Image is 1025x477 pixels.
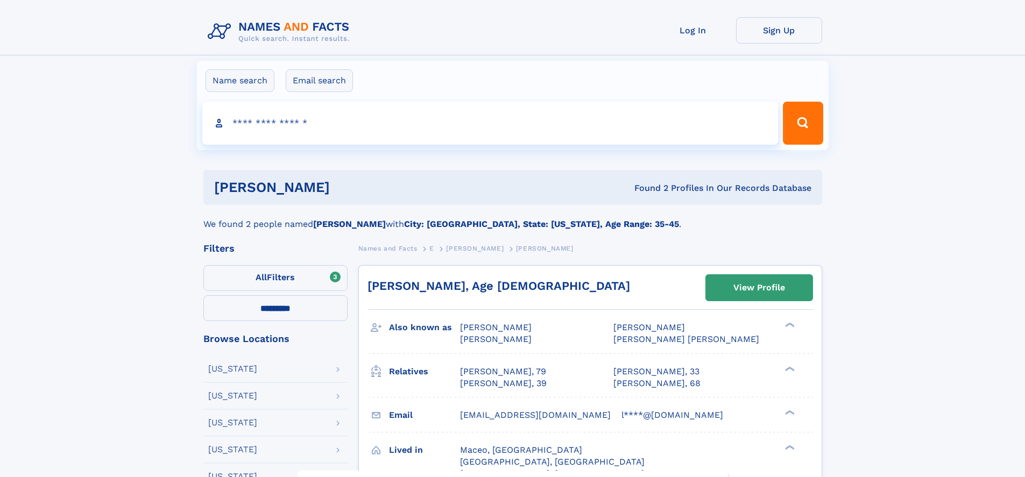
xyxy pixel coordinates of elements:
[389,441,460,459] h3: Lived in
[650,17,736,44] a: Log In
[736,17,822,44] a: Sign Up
[208,391,257,400] div: [US_STATE]
[782,322,795,329] div: ❯
[460,366,546,378] a: [PERSON_NAME], 79
[429,241,434,255] a: E
[460,445,582,455] span: Maceo, [GEOGRAPHIC_DATA]
[389,406,460,424] h3: Email
[203,17,358,46] img: Logo Names and Facts
[208,418,257,427] div: [US_STATE]
[706,275,812,301] a: View Profile
[460,457,645,467] span: [GEOGRAPHIC_DATA], [GEOGRAPHIC_DATA]
[404,219,679,229] b: City: [GEOGRAPHIC_DATA], State: [US_STATE], Age Range: 35-45
[206,69,274,92] label: Name search
[782,365,795,372] div: ❯
[208,365,257,373] div: [US_STATE]
[286,69,353,92] label: Email search
[389,318,460,337] h3: Also known as
[358,241,418,255] a: Names and Facts
[214,181,482,194] h1: [PERSON_NAME]
[208,445,257,454] div: [US_STATE]
[203,205,822,231] div: We found 2 people named with .
[367,279,630,293] a: [PERSON_NAME], Age [DEMOGRAPHIC_DATA]
[460,334,532,344] span: [PERSON_NAME]
[482,182,811,194] div: Found 2 Profiles In Our Records Database
[460,322,532,332] span: [PERSON_NAME]
[203,244,348,253] div: Filters
[429,245,434,252] span: E
[783,102,823,145] button: Search Button
[613,334,759,344] span: [PERSON_NAME] [PERSON_NAME]
[733,275,785,300] div: View Profile
[256,272,267,282] span: All
[389,362,460,381] h3: Relatives
[460,378,547,389] a: [PERSON_NAME], 39
[202,102,779,145] input: search input
[446,245,504,252] span: [PERSON_NAME]
[782,444,795,451] div: ❯
[613,322,685,332] span: [PERSON_NAME]
[516,245,574,252] span: [PERSON_NAME]
[446,241,504,255] a: [PERSON_NAME]
[460,410,611,420] span: [EMAIL_ADDRESS][DOMAIN_NAME]
[203,334,348,344] div: Browse Locations
[613,366,699,378] a: [PERSON_NAME], 33
[313,219,386,229] b: [PERSON_NAME]
[782,409,795,416] div: ❯
[203,265,348,291] label: Filters
[613,378,701,389] a: [PERSON_NAME], 68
